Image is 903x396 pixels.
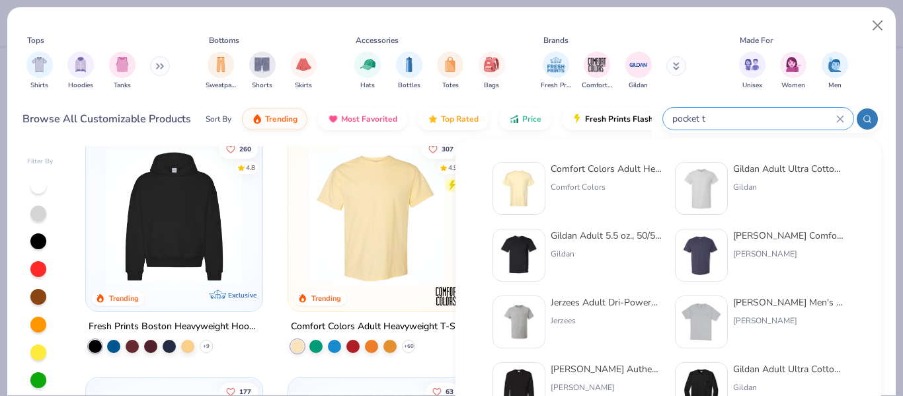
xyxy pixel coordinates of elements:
div: 4.9 [448,163,457,173]
div: Tops [27,34,44,46]
div: [PERSON_NAME] Men's Authentic-T -Shirt [733,296,844,309]
img: Tanks Image [115,57,130,72]
div: Jerzees Adult Dri-Power® Active -Shirt [551,296,662,309]
div: filter for Hats [354,52,381,91]
div: filter for Skirts [290,52,317,91]
div: filter for Sweatpants [206,52,236,91]
button: filter button [26,52,53,91]
span: Most Favorited [341,114,397,124]
img: Comfort Colors Image [587,55,607,75]
button: filter button [437,52,463,91]
span: Hoodies [68,81,93,91]
button: filter button [249,52,276,91]
div: Gildan Adult 5.5 oz., 50/50 -Shirt [551,229,662,243]
div: Filter By [27,157,54,167]
button: Trending [242,108,307,130]
button: Fresh Prints Flash [562,108,715,130]
span: Men [828,81,842,91]
span: Trending [265,114,297,124]
button: filter button [396,52,422,91]
img: flash.gif [572,114,582,124]
span: 177 [239,388,251,395]
img: 284e3bdb-833f-4f21-a3b0-720291adcbd9 [498,168,539,209]
div: filter for Bags [479,52,505,91]
div: [PERSON_NAME] [551,381,662,393]
button: filter button [822,52,848,91]
button: filter button [625,52,652,91]
button: filter button [354,52,381,91]
span: Comfort Colors [582,81,612,91]
div: filter for Shirts [26,52,53,91]
div: filter for Bottles [396,52,422,91]
div: filter for Totes [437,52,463,91]
span: Hats [360,81,375,91]
span: Women [781,81,805,91]
img: 7fe0ff40-50c5-4b13-a68a-6735e4fa6c6a [498,301,539,342]
div: Sort By [206,113,231,125]
div: filter for Women [780,52,806,91]
img: Totes Image [443,57,457,72]
div: Bottoms [209,34,239,46]
div: filter for Gildan [625,52,652,91]
div: Browse All Customizable Products [22,111,191,127]
button: filter button [109,52,136,91]
button: filter button [780,52,806,91]
span: Tanks [114,81,131,91]
span: Sweatpants [206,81,236,91]
div: Gildan Adult Ultra Cotton 6 Oz. Long-Sleeve -Shirt [733,362,844,376]
img: Bags Image [484,57,498,72]
img: Gildan Image [629,55,648,75]
img: Women Image [786,57,801,72]
span: Top Rated [441,114,479,124]
div: Comfort Colors Adult Heavyweight RS -Shirt [551,162,662,176]
button: Top Rated [418,108,489,130]
span: Totes [442,81,459,91]
img: Fresh Prints Image [546,55,566,75]
div: Brands [543,34,569,46]
div: 4.8 [246,163,255,173]
div: filter for Hoodies [67,52,94,91]
img: Sweatpants Image [214,57,228,72]
img: Shorts Image [255,57,270,72]
button: Price [499,108,551,130]
div: Comfort Colors [551,181,662,193]
span: Exclusive [229,291,257,299]
img: Unisex Image [744,57,760,72]
span: Bags [484,81,499,91]
div: Jerzees [551,315,662,327]
span: 307 [441,146,453,153]
img: Skirts Image [296,57,311,72]
button: filter button [582,52,612,91]
div: Gildan Adult Ultra Cotton 6 Oz. -Shirt [733,162,844,176]
span: + 60 [403,342,413,350]
span: Fresh Prints [541,81,571,91]
img: most_fav.gif [328,114,338,124]
div: [PERSON_NAME] [733,315,844,327]
span: Shorts [252,81,272,91]
span: Fresh Prints Flash [585,114,653,124]
button: filter button [541,52,571,91]
div: filter for Shorts [249,52,276,91]
div: filter for Tanks [109,52,136,91]
button: filter button [206,52,236,91]
button: filter button [67,52,94,91]
img: 78db37c0-31cc-44d6-8192-6ab3c71569ee [681,235,722,276]
img: Hats Image [360,57,375,72]
div: filter for Unisex [739,52,766,91]
img: d3f5be60-062c-44a9-a43a-dae700a0d77f [681,301,722,342]
div: Made For [740,34,773,46]
img: Bottles Image [402,57,416,72]
img: f5eec0e1-d4f5-4763-8e76-d25e830d2ec3 [498,235,539,276]
span: Shirts [30,81,48,91]
input: Try "T-Shirt" [671,111,836,126]
span: Gildan [629,81,648,91]
div: filter for Men [822,52,848,91]
div: Gildan [733,181,844,193]
div: Gildan [733,381,844,393]
span: Price [522,114,541,124]
button: filter button [290,52,317,91]
div: Gildan [551,248,662,260]
img: Men Image [828,57,842,72]
img: TopRated.gif [428,114,438,124]
button: Most Favorited [318,108,407,130]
